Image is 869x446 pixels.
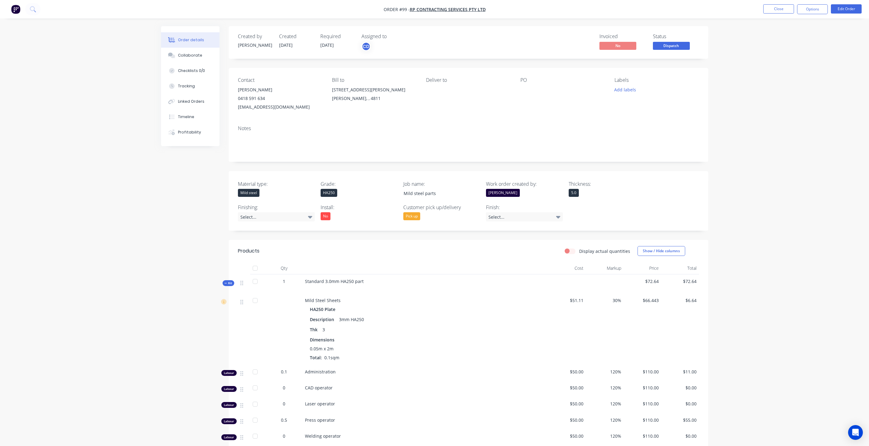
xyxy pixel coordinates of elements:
div: [PERSON_NAME] [238,86,322,94]
div: Labour [221,370,237,376]
span: $110.00 [626,433,659,439]
div: [PERSON_NAME], , 4811 [332,94,416,103]
div: Required [320,34,354,39]
div: Collaborate [178,53,202,58]
span: 120% [588,384,621,391]
div: Price [624,262,662,274]
span: Standard 3.0mm HA250 part [305,278,364,284]
label: Material type: [238,180,315,188]
span: $110.00 [626,368,659,375]
div: Total [661,262,699,274]
label: Grade: [321,180,397,188]
div: Invoiced [599,34,646,39]
span: 0 [283,384,285,391]
div: [STREET_ADDRESS][PERSON_NAME] [332,86,416,94]
a: RP CONTRACTING SERVICES PTY LTD [410,6,486,12]
span: 120% [588,417,621,423]
div: [EMAIL_ADDRESS][DOMAIN_NAME] [238,103,322,111]
div: [PERSON_NAME] [486,189,520,197]
div: 0418 591 634 [238,94,322,103]
span: $50.00 [551,384,584,391]
button: Collaborate [161,48,219,63]
div: Kit [223,280,234,286]
span: $110.00 [626,384,659,391]
div: Labour [221,386,237,392]
div: 3 [320,325,327,334]
span: $50.00 [551,368,584,375]
div: Labour [221,434,237,440]
span: $50.00 [551,433,584,439]
div: Cost [548,262,586,274]
label: Finishing: [238,204,315,211]
span: $0.00 [664,384,697,391]
span: 0.1 [281,368,287,375]
span: 0.05m x 2m [310,345,334,352]
div: Status [653,34,699,39]
span: Dispatch [653,42,690,50]
div: Deliver to [426,77,510,83]
div: [STREET_ADDRESS][PERSON_NAME][PERSON_NAME], , 4811 [332,86,416,105]
span: 0.5 [281,417,287,423]
div: HA250 Plate [310,305,338,314]
span: $72.64 [626,278,659,285]
span: $50.00 [551,400,584,407]
label: Finish: [486,204,563,211]
div: Mild steel parts [399,189,476,198]
span: $51.11 [551,297,584,304]
div: 5.0 [569,189,579,197]
div: Description [310,315,337,324]
div: Linked Orders [178,99,204,104]
span: $11.00 [664,368,697,375]
div: [PERSON_NAME] [238,42,272,48]
div: Mild steel [238,189,259,197]
button: Show / Hide columns [638,246,685,256]
span: Laser operator [305,401,335,407]
span: $0.00 [664,433,697,439]
button: Add labels [611,86,639,94]
div: Pick up [403,212,420,220]
label: Display actual quantities [579,248,630,254]
div: Checklists 0/0 [178,68,205,74]
div: Contact [238,77,322,83]
span: Total: [310,355,322,360]
button: Order details [161,32,219,48]
span: $66.443 [626,297,659,304]
span: [DATE] [279,42,293,48]
button: Profitability [161,125,219,140]
span: $55.00 [664,417,697,423]
button: Edit Order [831,4,862,14]
span: $6.64 [664,297,697,304]
span: $72.64 [664,278,697,285]
span: 0 [283,400,285,407]
span: Order #99 - [384,6,410,12]
button: Options [797,4,828,14]
span: Kit [224,281,232,285]
span: $110.00 [626,417,659,423]
div: Thk [310,325,320,334]
img: Factory [11,5,20,14]
div: Select... [238,212,315,221]
label: Customer pick up/delivery [403,204,480,211]
button: CD [361,42,371,51]
label: Work order created by: [486,180,563,188]
div: Labour [221,402,237,408]
span: Mild Steel Sheets [305,297,341,303]
div: Qty [266,262,302,274]
span: Administration [305,369,336,375]
span: 120% [588,400,621,407]
div: Order details [178,37,204,43]
span: No [599,42,636,50]
span: $0.00 [664,400,697,407]
button: Linked Orders [161,94,219,109]
div: HA250 [321,189,337,197]
div: Notes [238,125,699,131]
button: Dispatch [653,42,690,51]
span: Dimensions [310,336,334,343]
div: Assigned to [361,34,423,39]
div: Bill to [332,77,416,83]
div: Select... [486,212,563,221]
span: [DATE] [320,42,334,48]
div: 3mm HA250 [337,315,366,324]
